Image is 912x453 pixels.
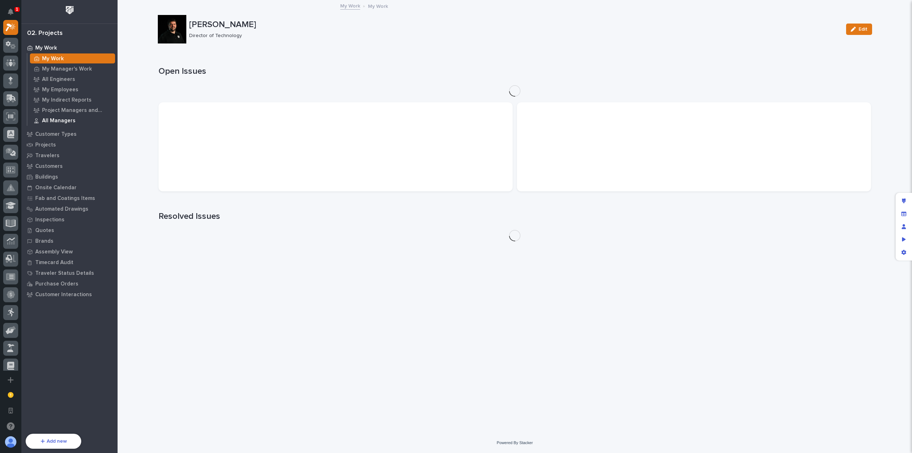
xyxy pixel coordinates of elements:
[71,169,86,174] span: Pylon
[35,45,57,51] p: My Work
[27,64,118,74] a: My Manager's Work
[35,131,77,138] p: Customer Types
[897,195,910,207] div: Edit layout
[497,441,533,445] a: Powered By Stacker
[21,214,118,225] a: Inspections
[897,207,910,220] div: Manage fields and data
[846,24,872,35] button: Edit
[21,150,118,161] a: Travelers
[21,268,118,278] a: Traveler Status Details
[35,153,59,159] p: Travelers
[21,225,118,236] a: Quotes
[21,278,118,289] a: Purchase Orders
[21,204,118,214] a: Automated Drawings
[27,53,118,63] a: My Work
[24,110,117,117] div: Start new chat
[368,2,388,10] p: My Work
[24,117,90,123] div: We're available if you need us!
[35,217,64,223] p: Inspections
[63,4,76,17] img: Workspace Logo
[52,90,91,97] span: Onboarding Call
[35,292,92,298] p: Customer Interactions
[27,115,118,125] a: All Managers
[50,168,86,174] a: Powered byPylon
[35,270,94,277] p: Traveler Status Details
[859,26,867,32] span: Edit
[42,87,78,93] p: My Employees
[21,129,118,139] a: Customer Types
[897,220,910,233] div: Manage users
[3,372,18,387] button: Add a new app...
[189,20,840,30] p: [PERSON_NAME]
[35,281,78,287] p: Purchase Orders
[21,289,118,300] a: Customer Interactions
[21,182,118,193] a: Onsite Calendar
[14,90,39,97] span: Help Docs
[21,161,118,171] a: Customers
[42,118,76,124] p: All Managers
[35,206,88,212] p: Automated Drawings
[3,434,18,449] button: users-avatar
[159,66,871,77] h1: Open Issues
[26,434,81,449] button: Add new
[35,174,58,180] p: Buildings
[21,171,118,182] a: Buildings
[35,227,54,234] p: Quotes
[897,246,910,259] div: App settings
[35,238,53,244] p: Brands
[9,9,18,20] div: Notifications1
[7,40,130,51] p: How can we help?
[35,142,56,148] p: Projects
[7,28,130,40] p: Welcome 👋
[7,91,13,96] div: 📖
[16,7,18,12] p: 1
[4,87,42,100] a: 📖Help Docs
[42,107,112,114] p: Project Managers and Engineers
[7,135,48,140] div: Past conversations
[27,30,63,37] div: 02. Projects
[189,33,838,39] p: Director of Technology
[121,112,130,121] button: Start new chat
[42,76,75,83] p: All Engineers
[27,95,118,105] a: My Indirect Reports
[7,146,19,157] img: Jeff Miller
[21,42,118,53] a: My Work
[21,193,118,204] a: Fab and Coatings Items
[35,259,73,266] p: Timecard Audit
[63,153,78,158] span: [DATE]
[340,1,360,10] a: My Work
[45,91,50,96] div: 🔗
[27,105,118,115] a: Project Managers and Engineers
[35,185,77,191] p: Onsite Calendar
[35,249,73,255] p: Assembly View
[42,87,94,100] a: 🔗Onboarding Call
[3,403,18,418] button: Open workspace settings
[159,211,871,222] h1: Resolved Issues
[59,153,62,158] span: •
[42,97,92,103] p: My Indirect Reports
[27,84,118,94] a: My Employees
[897,233,910,246] div: Preview as
[7,7,21,21] img: Stacker
[35,163,63,170] p: Customers
[42,66,92,72] p: My Manager's Work
[21,246,118,257] a: Assembly View
[22,153,58,158] span: [PERSON_NAME]
[35,195,95,202] p: Fab and Coatings Items
[21,139,118,150] a: Projects
[42,56,64,62] p: My Work
[21,236,118,246] a: Brands
[110,133,130,142] button: See all
[3,419,18,434] button: Open support chat
[27,74,118,84] a: All Engineers
[7,110,20,123] img: 1736555164131-43832dd5-751b-4058-ba23-39d91318e5a0
[21,257,118,268] a: Timecard Audit
[3,4,18,19] button: Notifications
